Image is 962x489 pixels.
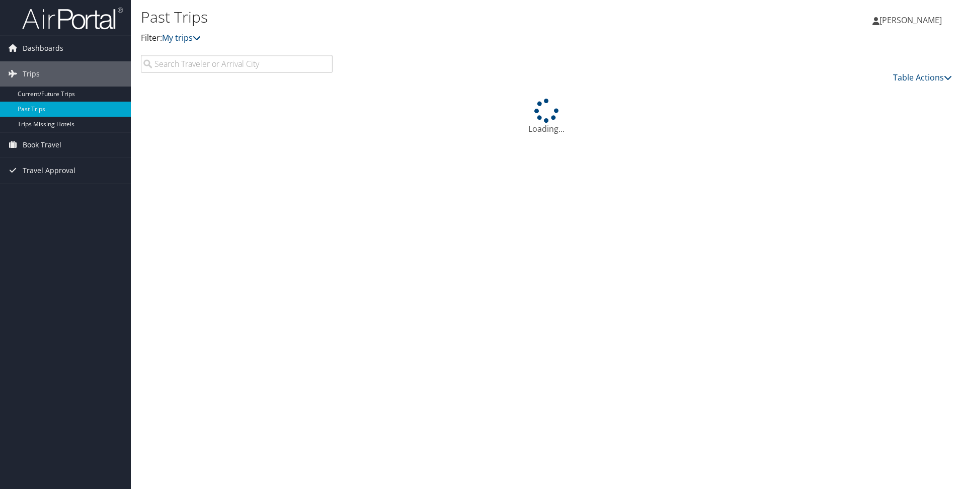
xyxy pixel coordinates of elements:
h1: Past Trips [141,7,682,28]
span: Book Travel [23,132,61,157]
span: Trips [23,61,40,87]
span: Dashboards [23,36,63,61]
span: Travel Approval [23,158,75,183]
input: Search Traveler or Arrival City [141,55,333,73]
a: My trips [162,32,201,43]
img: airportal-logo.png [22,7,123,30]
span: [PERSON_NAME] [879,15,942,26]
a: Table Actions [893,72,952,83]
div: Loading... [141,99,952,135]
a: [PERSON_NAME] [872,5,952,35]
p: Filter: [141,32,682,45]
